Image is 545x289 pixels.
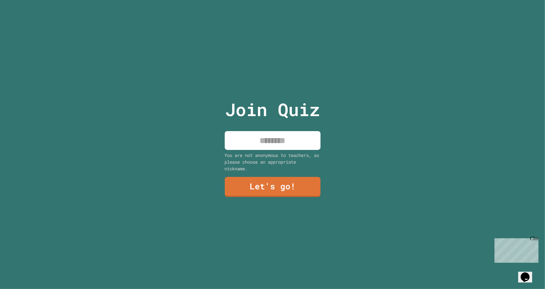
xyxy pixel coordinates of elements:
iframe: chat widget [492,236,539,263]
iframe: chat widget [518,263,539,283]
div: Chat with us now!Close [3,3,44,41]
div: You are not anonymous to teachers, so please choose an appropriate nickname. [225,152,321,172]
a: Let's go! [225,177,321,197]
p: Join Quiz [225,96,320,123]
